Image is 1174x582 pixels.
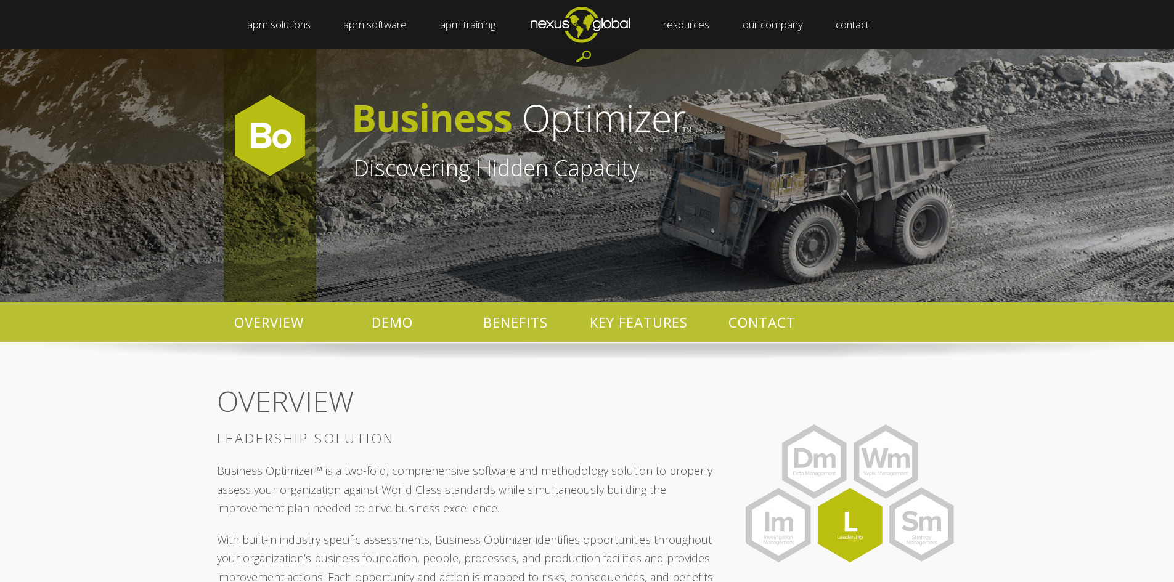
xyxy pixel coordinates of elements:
h3: LEADERSHIP SOLUTION [217,430,718,446]
p: CONTACT [701,302,824,342]
img: Bo [227,92,313,179]
span: OVERVIEW [217,382,354,420]
p: BENEFITS [454,302,577,342]
p: KEY FEATURES [577,302,701,342]
h1: Discovering Hidden Capacity [353,157,951,179]
p: DEMO [331,302,454,342]
img: BusOpthorizontal-no-icon-1 [353,80,764,157]
p: OVERVIEW [208,302,331,342]
p: Business Optimizer™ is a two-fold, comprehensive software and methodology solution to properly as... [217,461,718,518]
